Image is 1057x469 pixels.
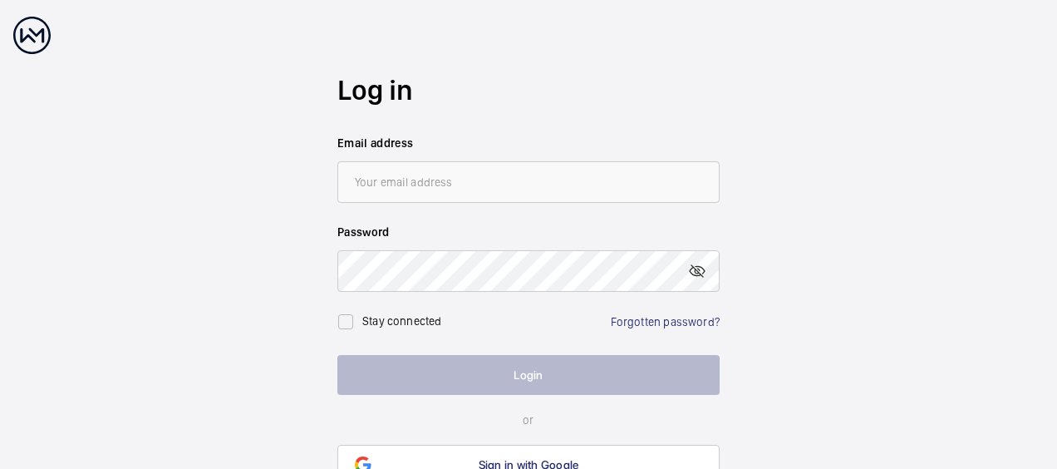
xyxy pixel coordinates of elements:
input: Your email address [337,161,720,203]
p: or [337,412,720,428]
label: Email address [337,135,720,151]
label: Password [337,224,720,240]
h2: Log in [337,71,720,110]
button: Login [337,355,720,395]
a: Forgotten password? [611,315,720,328]
label: Stay connected [362,314,442,328]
